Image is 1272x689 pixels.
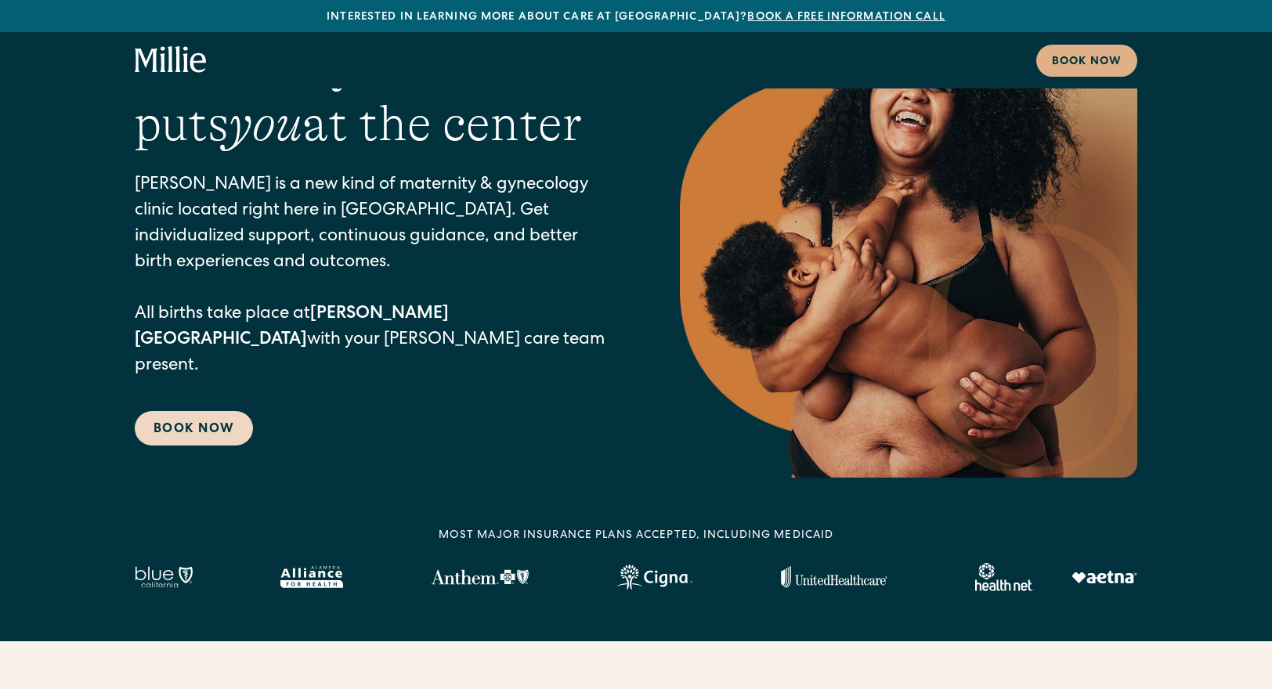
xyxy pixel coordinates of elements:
[280,566,342,588] img: Alameda Alliance logo
[680,2,1137,478] img: Smiling mother with her baby in arms, celebrating body positivity and the nurturing bond of postp...
[439,528,834,544] div: MOST MAJOR INSURANCE PLANS ACCEPTED, INCLUDING MEDICAID
[781,566,887,588] img: United Healthcare logo
[1036,45,1137,77] a: Book now
[975,563,1034,591] img: Healthnet logo
[135,411,253,446] a: Book Now
[135,566,193,588] img: Blue California logo
[135,34,617,155] h1: Maternity care that puts at the center
[229,96,302,152] em: you
[135,173,617,380] p: [PERSON_NAME] is a new kind of maternity & gynecology clinic located right here in [GEOGRAPHIC_DA...
[135,46,207,74] a: home
[616,565,692,590] img: Cigna logo
[431,569,529,585] img: Anthem Logo
[747,12,945,23] a: Book a free information call
[1071,571,1137,583] img: Aetna logo
[1052,54,1122,70] div: Book now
